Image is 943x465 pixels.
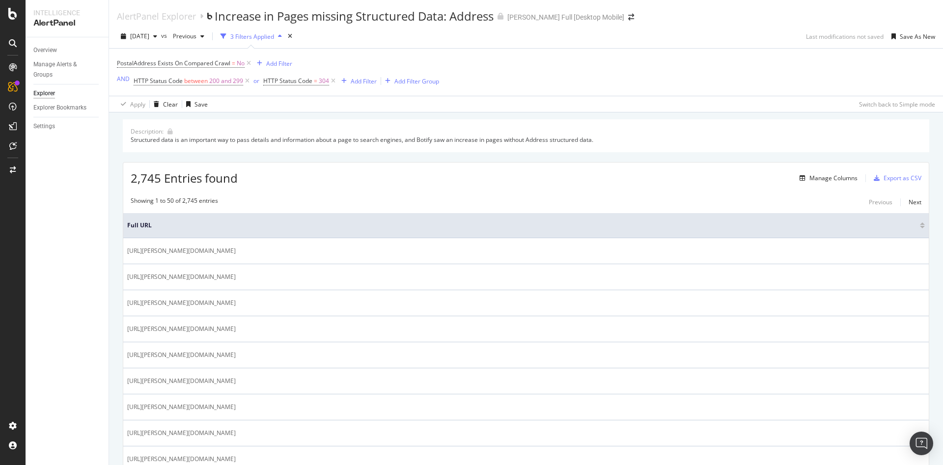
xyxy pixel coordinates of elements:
div: Overview [33,45,57,55]
div: AND [117,75,130,83]
span: 2,745 Entries found [131,170,238,186]
button: Apply [117,96,145,112]
span: [URL][PERSON_NAME][DOMAIN_NAME] [127,246,236,256]
div: Add Filter [266,59,292,68]
span: 2025 Oct. 1st [130,32,149,40]
div: arrow-right-arrow-left [628,14,634,21]
div: Explorer [33,88,55,99]
span: [URL][PERSON_NAME][DOMAIN_NAME] [127,402,236,412]
span: 304 [319,74,329,88]
a: Overview [33,45,102,55]
a: Settings [33,121,102,132]
span: [URL][PERSON_NAME][DOMAIN_NAME] [127,298,236,308]
button: Previous [169,28,208,44]
span: Previous [169,32,196,40]
button: Previous [869,196,892,208]
span: HTTP Status Code [263,77,312,85]
button: 3 Filters Applied [217,28,286,44]
div: Manage Columns [809,174,858,182]
div: Clear [163,100,178,109]
span: [URL][PERSON_NAME][DOMAIN_NAME] [127,428,236,438]
div: Manage Alerts & Groups [33,59,92,80]
span: No [237,56,245,70]
div: Next [909,198,921,206]
div: Open Intercom Messenger [910,432,933,455]
span: 200 and 299 [209,74,243,88]
div: Last modifications not saved [806,32,884,41]
button: AND [117,74,130,83]
span: Full URL [127,221,917,230]
div: Add Filter [351,77,377,85]
button: Manage Columns [796,172,858,184]
span: [URL][PERSON_NAME][DOMAIN_NAME] [127,324,236,334]
button: Add Filter [253,57,292,69]
span: [URL][PERSON_NAME][DOMAIN_NAME] [127,272,236,282]
div: Increase in Pages missing Structured Data: Address [215,8,494,25]
div: [PERSON_NAME] Full [Desktop Mobile] [507,12,624,22]
div: Settings [33,121,55,132]
div: Intelligence [33,8,101,18]
div: Export as CSV [884,174,921,182]
div: Description: [131,127,164,136]
span: PostalAddress Exists On Compared Crawl [117,59,230,67]
a: Manage Alerts & Groups [33,59,102,80]
div: AlertPanel [33,18,101,29]
button: [DATE] [117,28,161,44]
div: Switch back to Simple mode [859,100,935,109]
button: or [253,76,259,85]
span: between [184,77,208,85]
div: Save As New [900,32,935,41]
button: Save As New [888,28,935,44]
span: [URL][PERSON_NAME][DOMAIN_NAME] [127,376,236,386]
div: or [253,77,259,85]
div: Previous [869,198,892,206]
div: Save [194,100,208,109]
a: Explorer [33,88,102,99]
button: Save [182,96,208,112]
span: = [232,59,235,67]
div: Apply [130,100,145,109]
span: = [314,77,317,85]
a: Explorer Bookmarks [33,103,102,113]
a: AlertPanel Explorer [117,11,196,22]
button: Add Filter Group [381,75,439,87]
div: times [286,31,294,41]
div: Showing 1 to 50 of 2,745 entries [131,196,218,208]
span: [URL][PERSON_NAME][DOMAIN_NAME] [127,350,236,360]
div: 3 Filters Applied [230,32,274,41]
div: Structured data is an important way to pass details and information about a page to search engine... [131,136,921,144]
span: HTTP Status Code [134,77,183,85]
button: Export as CSV [870,170,921,186]
button: Next [909,196,921,208]
button: Clear [150,96,178,112]
button: Switch back to Simple mode [855,96,935,112]
div: Explorer Bookmarks [33,103,86,113]
div: Add Filter Group [394,77,439,85]
span: [URL][PERSON_NAME][DOMAIN_NAME] [127,454,236,464]
span: vs [161,31,169,40]
button: Add Filter [337,75,377,87]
